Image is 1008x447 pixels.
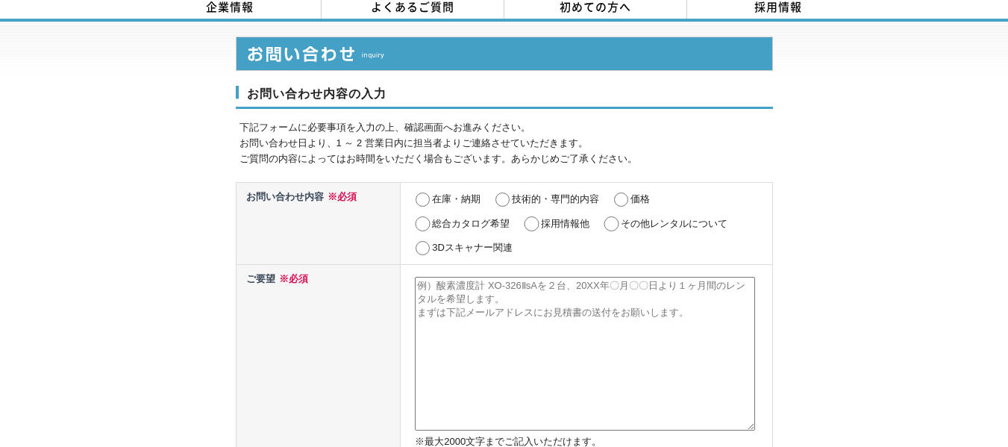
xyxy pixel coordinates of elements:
[236,86,773,110] h3: お問い合わせ内容の入力
[275,273,308,284] span: ※必須
[621,218,727,229] label: その他レンタルについて
[432,218,510,229] label: 総合カタログ希望
[541,218,589,229] label: 採用情報他
[240,120,773,166] p: 下記フォームに必要事項を入力の上、確認画面へお進みください。 お問い合わせ日より、1 ～ 2 営業日内に担当者よりご連絡させていただきます。 ご質問の内容によってはお時間をいただく場合もございま...
[236,182,401,264] th: お問い合わせ内容
[324,191,357,202] span: ※必須
[630,193,650,204] label: 価格
[432,242,513,253] label: 3Dスキャナー関連
[236,37,773,71] img: お問い合わせ
[432,193,480,204] label: 在庫・納期
[512,193,599,204] label: 技術的・専門的内容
